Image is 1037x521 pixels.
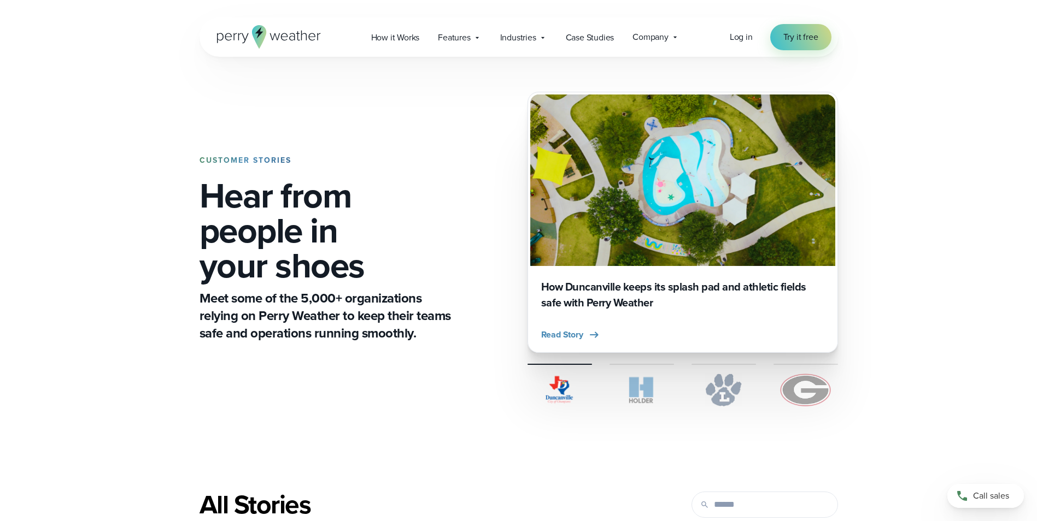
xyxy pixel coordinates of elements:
a: How it Works [362,26,429,49]
img: City of Duncanville Logo [528,374,592,406]
a: Call sales [947,484,1024,508]
span: Features [438,31,470,44]
a: Log in [730,31,753,44]
span: Read Story [541,328,583,341]
span: Call sales [973,489,1009,502]
a: Try it free [770,24,831,50]
strong: CUSTOMER STORIES [200,155,291,166]
span: Log in [730,31,753,43]
img: Duncanville Splash Pad [530,94,835,266]
div: All Stories [200,489,619,520]
a: Case Studies [556,26,624,49]
span: How it Works [371,31,420,44]
button: Read Story [541,328,601,341]
a: Duncanville Splash Pad How Duncanville keeps its splash pad and athletic fields safe with Perry W... [528,92,838,353]
div: 1 of 4 [528,92,838,353]
h1: Hear from people in your shoes [200,178,455,283]
div: slideshow [528,92,838,353]
h3: How Duncanville keeps its splash pad and athletic fields safe with Perry Weather [541,279,824,311]
span: Case Studies [566,31,614,44]
span: Company [632,31,669,44]
span: Try it free [783,31,818,44]
span: Industries [500,31,536,44]
p: Meet some of the 5,000+ organizations relying on Perry Weather to keep their teams safe and opera... [200,289,455,342]
img: Holder.svg [610,374,674,406]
